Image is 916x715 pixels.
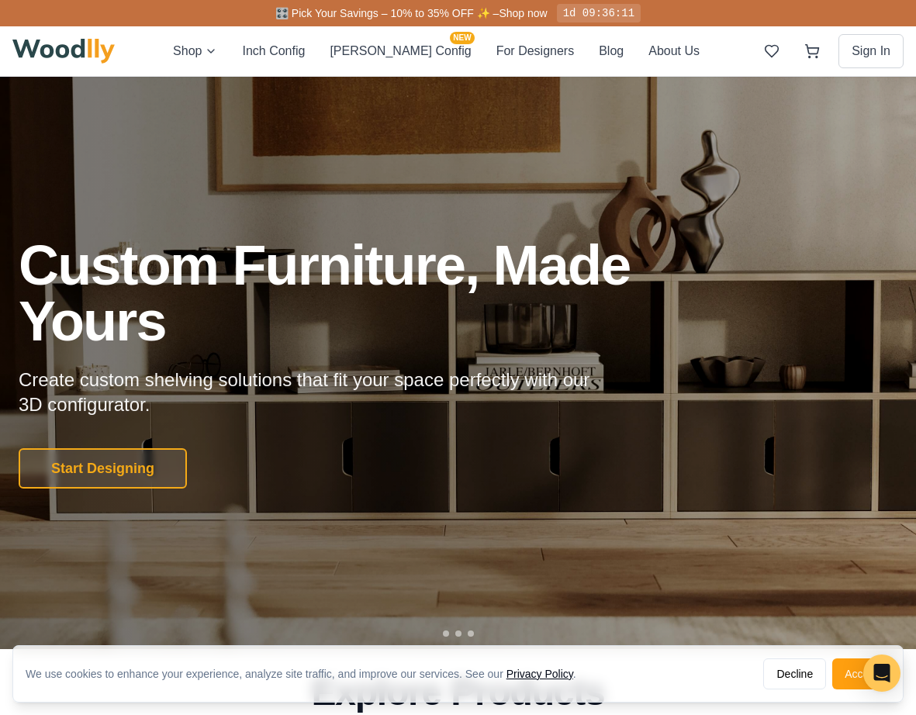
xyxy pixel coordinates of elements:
[499,7,547,19] a: Shop now
[763,658,826,689] button: Decline
[450,32,474,44] span: NEW
[330,41,471,61] button: [PERSON_NAME] ConfigNEW
[173,41,217,61] button: Shop
[496,41,574,61] button: For Designers
[12,39,115,64] img: Woodlly
[557,4,641,22] div: 1d 09:36:11
[599,41,624,61] button: Blog
[26,666,589,682] div: We use cookies to enhance your experience, analyze site traffic, and improve our services. See our .
[832,658,890,689] button: Accept
[838,34,904,68] button: Sign In
[648,41,700,61] button: About Us
[275,7,499,19] span: 🎛️ Pick Your Savings – 10% to 35% OFF ✨ –
[19,237,714,349] h1: Custom Furniture, Made Yours
[863,655,900,692] div: Open Intercom Messenger
[19,448,187,489] button: Start Designing
[506,668,573,680] a: Privacy Policy
[19,368,614,417] p: Create custom shelving solutions that fit your space perfectly with our 3D configurator.
[242,41,305,61] button: Inch Config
